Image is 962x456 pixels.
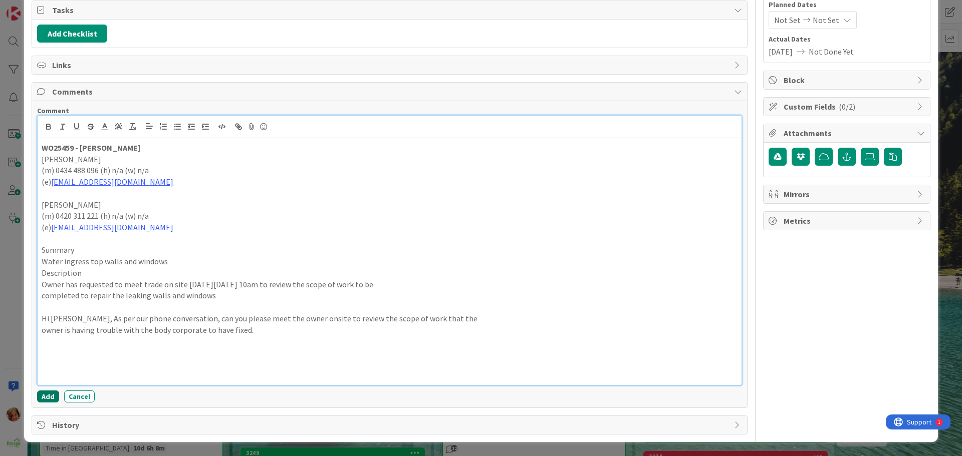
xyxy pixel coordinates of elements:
span: Tasks [52,4,729,16]
p: (e) [42,176,738,188]
p: (m) 0420 311 221 (h) n/a (w) n/a [42,210,738,222]
span: Not Set [774,14,801,26]
span: Comments [52,86,729,98]
span: Block [784,74,912,86]
span: Not Set [813,14,839,26]
p: Description [42,267,738,279]
span: ( 0/2 ) [839,102,855,112]
p: Hi [PERSON_NAME], As per our phone conversation, can you please meet the owner onsite to review t... [42,313,738,324]
p: (e) [42,222,738,233]
span: Support [21,2,46,14]
div: 1 [52,4,55,12]
strong: WO25459 - [PERSON_NAME] [42,143,140,153]
button: Add Checklist [37,25,107,43]
span: Not Done Yet [809,46,854,58]
span: Actual Dates [769,34,925,45]
span: History [52,419,729,431]
p: (m) 0434 488 096 (h) n/a (w) n/a [42,165,738,176]
p: completed to repair the leaking walls and windows [42,290,738,301]
button: Cancel [64,390,95,402]
p: owner is having trouble with the body corporate to have fixed. [42,324,738,336]
p: Water ingress top walls and windows [42,256,738,267]
span: Comment [37,106,69,115]
p: [PERSON_NAME] [42,199,738,211]
a: [EMAIL_ADDRESS][DOMAIN_NAME] [51,177,173,187]
span: Mirrors [784,188,912,200]
button: Add [37,390,59,402]
span: Attachments [784,127,912,139]
span: Metrics [784,215,912,227]
span: Custom Fields [784,101,912,113]
span: Links [52,59,729,71]
a: [EMAIL_ADDRESS][DOMAIN_NAME] [51,222,173,232]
p: Summary [42,244,738,256]
p: [PERSON_NAME] [42,154,738,165]
span: [DATE] [769,46,793,58]
p: Owner has requested to meet trade on site [DATE][DATE] 10am to review the scope of work to be [42,279,738,290]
